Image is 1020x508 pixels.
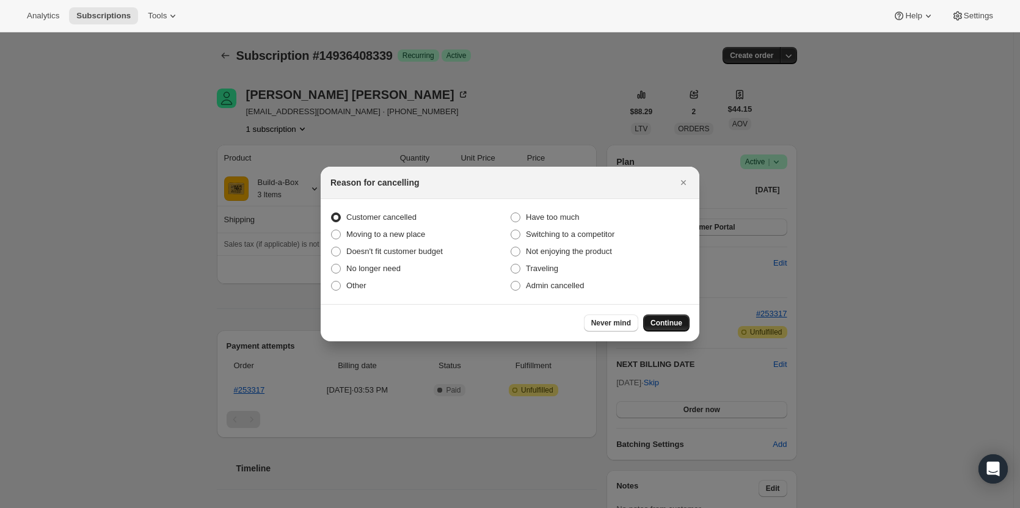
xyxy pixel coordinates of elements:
span: Moving to a new place [346,230,425,239]
span: Continue [650,318,682,328]
span: Admin cancelled [526,281,584,290]
span: Settings [964,11,993,21]
button: Subscriptions [69,7,138,24]
span: Customer cancelled [346,212,417,222]
h2: Reason for cancelling [330,176,419,189]
span: Help [905,11,922,21]
button: Close [675,174,692,191]
button: Continue [643,314,690,332]
button: Never mind [584,314,638,332]
span: Switching to a competitor [526,230,614,239]
span: Have too much [526,212,579,222]
span: Doesn't fit customer budget [346,247,443,256]
button: Settings [944,7,1000,24]
button: Help [886,7,941,24]
button: Tools [140,7,186,24]
div: Open Intercom Messenger [978,454,1008,484]
span: No longer need [346,264,401,273]
span: Analytics [27,11,59,21]
span: Other [346,281,366,290]
span: Subscriptions [76,11,131,21]
span: Tools [148,11,167,21]
span: Traveling [526,264,558,273]
span: Not enjoying the product [526,247,612,256]
button: Analytics [20,7,67,24]
span: Never mind [591,318,631,328]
